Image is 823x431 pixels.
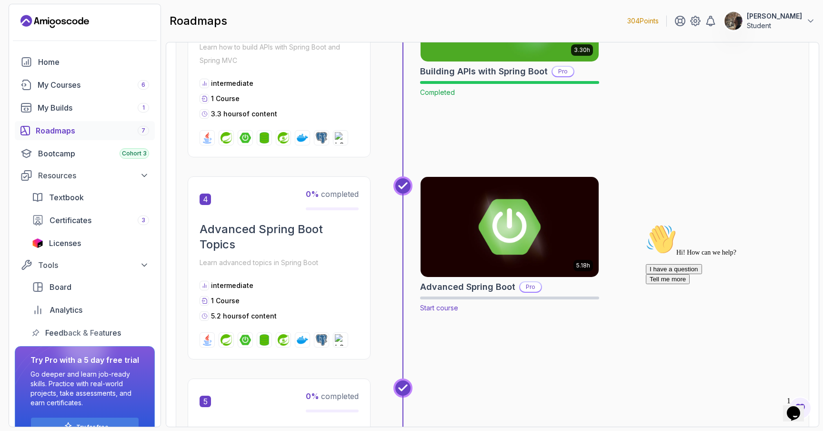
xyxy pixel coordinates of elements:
[211,94,240,103] span: 1 Course
[38,79,149,91] div: My Courses
[316,132,327,144] img: postgres logo
[4,54,48,64] button: Tell me more
[221,132,232,144] img: spring logo
[170,13,227,29] h2: roadmaps
[297,132,308,144] img: docker logo
[306,391,359,401] span: completed
[4,29,94,36] span: Hi! How can we help?
[747,11,802,21] p: [PERSON_NAME]
[259,334,270,346] img: spring-data-jpa logo
[45,327,121,339] span: Feedback & Features
[4,4,34,34] img: :wave:
[297,334,308,346] img: docker logo
[420,304,458,312] span: Start course
[201,334,213,346] img: java logo
[49,237,81,249] span: Licenses
[642,220,813,388] iframe: chat widget
[26,211,155,230] a: certificates
[4,44,60,54] button: I have a question
[200,194,211,205] span: 4
[38,102,149,113] div: My Builds
[240,132,251,144] img: spring-boot logo
[26,277,155,297] a: board
[15,144,155,163] a: bootcamp
[38,148,149,159] div: Bootcamp
[576,262,590,269] p: 5.18h
[141,81,145,89] span: 6
[76,423,109,431] a: Try for free
[32,238,43,248] img: jetbrains icon
[724,11,815,31] button: user profile image[PERSON_NAME]Student
[15,75,155,94] a: courses
[416,174,603,279] img: Advanced Spring Boot card
[201,132,213,144] img: java logo
[50,304,82,316] span: Analytics
[420,65,548,78] h2: Building APIs with Spring Boot
[574,46,590,54] p: 3.30h
[552,67,573,76] p: Pro
[122,150,147,157] span: Cohort 3
[200,222,359,252] h2: Advanced Spring Boot Topics
[783,393,813,421] iframe: chat widget
[36,125,149,136] div: Roadmaps
[20,14,89,29] a: Landing page
[211,311,277,321] p: 5.2 hours of content
[15,121,155,140] a: roadmaps
[335,132,346,144] img: h2 logo
[26,323,155,342] a: feedback
[141,216,145,224] span: 3
[15,167,155,184] button: Resources
[200,41,359,67] p: Learn how to build APIs with Spring Boot and Spring MVC
[141,127,145,134] span: 7
[724,12,743,30] img: user profile image
[211,281,253,290] p: intermediate
[211,109,277,119] p: 3.3 hours of content
[316,334,327,346] img: postgres logo
[278,132,289,144] img: spring-security logo
[26,300,155,319] a: analytics
[420,88,455,96] span: Completed
[747,21,802,31] p: Student
[240,334,251,346] img: spring-boot logo
[4,4,175,64] div: 👋Hi! How can we help?I have a questionTell me more
[335,334,346,346] img: h2 logo
[49,192,84,203] span: Textbook
[420,176,599,313] a: Advanced Spring Boot card5.18hAdvanced Spring BootProStart course
[30,369,139,408] p: Go deeper and learn job-ready skills. Practice with real-world projects, take assessments, and ea...
[211,297,240,305] span: 1 Course
[200,396,211,407] span: 5
[278,334,289,346] img: spring-security logo
[142,104,145,112] span: 1
[15,52,155,72] a: home
[15,257,155,274] button: Tools
[38,56,149,68] div: Home
[26,188,155,207] a: textbook
[221,334,232,346] img: spring logo
[26,234,155,253] a: licenses
[15,98,155,117] a: builds
[211,79,253,88] p: intermediate
[259,132,270,144] img: spring-data-jpa logo
[306,391,319,401] span: 0 %
[200,256,359,269] p: Learn advanced topics in Spring Boot
[50,215,91,226] span: Certificates
[306,189,359,199] span: completed
[520,282,541,292] p: Pro
[627,16,659,26] p: 304 Points
[38,259,149,271] div: Tools
[306,189,319,199] span: 0 %
[420,280,515,294] h2: Advanced Spring Boot
[38,170,149,181] div: Resources
[50,281,71,293] span: Board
